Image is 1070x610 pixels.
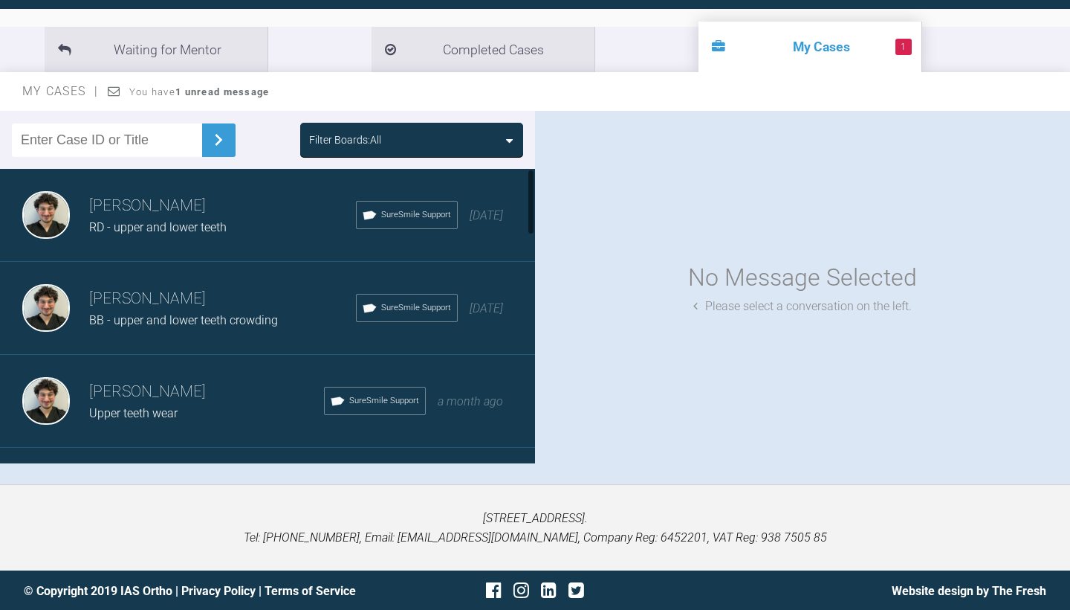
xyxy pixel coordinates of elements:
h3: [PERSON_NAME] [89,379,324,405]
input: Enter Case ID or Title [12,123,202,157]
h3: [PERSON_NAME] [89,286,356,312]
span: SureSmile Support [381,301,451,315]
div: Filter Boards: All [309,132,381,148]
img: Alex Halim [22,191,70,239]
span: Upper teeth wear [89,406,178,420]
div: © Copyright 2019 IAS Ortho | | [24,582,365,601]
span: BB - upper and lower teeth crowding [89,313,278,327]
a: Terms of Service [265,584,356,598]
div: Please select a conversation on the left. [693,297,912,316]
li: My Cases [698,22,921,72]
span: a month ago [438,394,503,408]
a: Privacy Policy [181,584,256,598]
span: SureSmile Support [349,394,419,408]
span: My Cases [22,84,99,98]
img: Alex Halim [22,377,70,425]
p: [STREET_ADDRESS]. Tel: [PHONE_NUMBER], Email: [EMAIL_ADDRESS][DOMAIN_NAME], Company Reg: 6452201,... [24,509,1046,547]
li: Waiting for Mentor [45,27,267,72]
span: RD - upper and lower teeth [89,220,227,234]
span: You have [129,86,270,97]
img: chevronRight.28bd32b0.svg [207,128,230,152]
h3: [PERSON_NAME] [89,193,356,219]
span: 1 [895,39,912,55]
img: Alex Halim [22,284,70,332]
a: Website design by The Fresh [892,584,1046,598]
span: [DATE] [470,208,503,222]
strong: 1 unread message [175,86,269,97]
li: Completed Cases [372,27,594,72]
span: [DATE] [470,301,503,315]
div: No Message Selected [688,259,917,297]
span: SureSmile Support [381,208,451,222]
